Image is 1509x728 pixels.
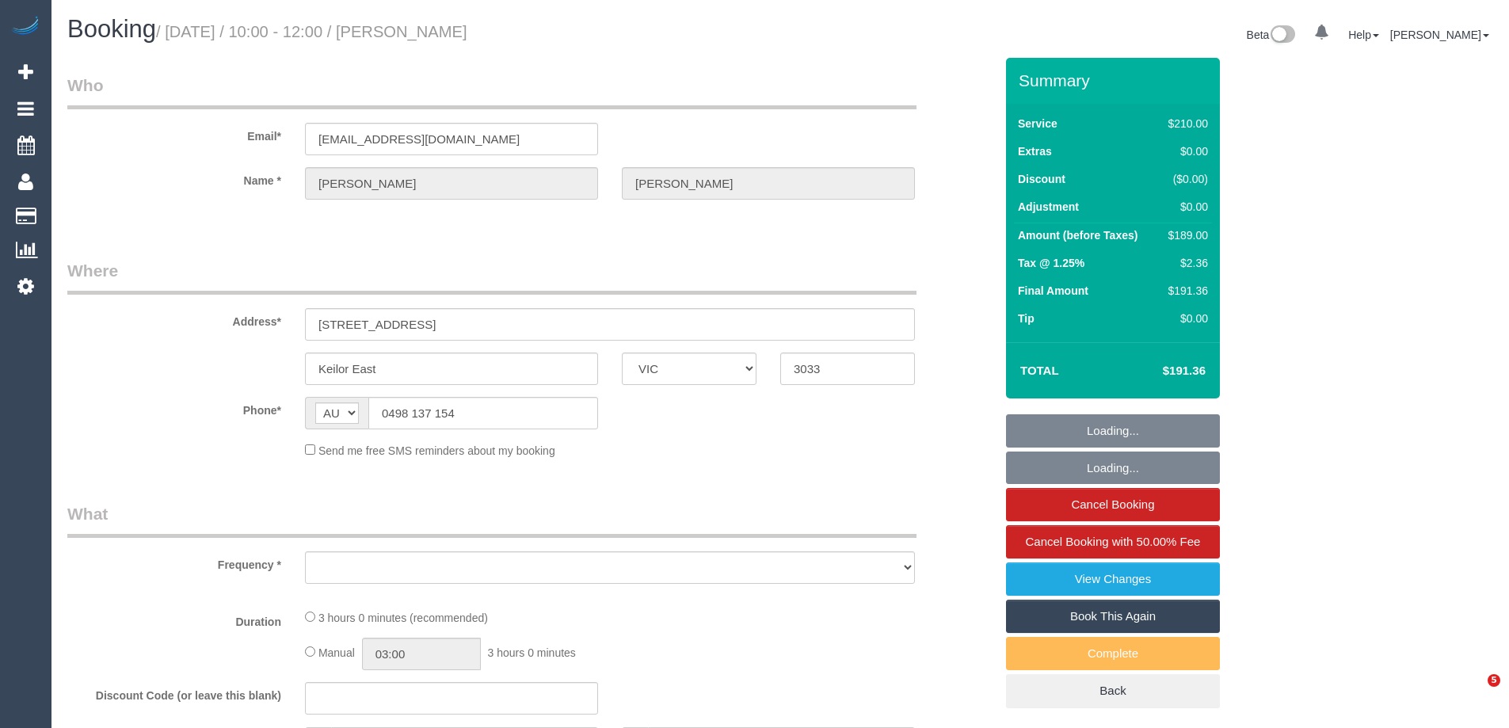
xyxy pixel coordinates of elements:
[305,123,598,155] input: Email*
[55,308,293,330] label: Address*
[156,23,467,40] small: / [DATE] / 10:00 - 12:00 / [PERSON_NAME]
[1006,674,1220,707] a: Back
[1115,364,1206,378] h4: $191.36
[1390,29,1489,41] a: [PERSON_NAME]
[55,608,293,630] label: Duration
[1269,25,1295,46] img: New interface
[1162,199,1208,215] div: $0.00
[318,612,488,624] span: 3 hours 0 minutes (recommended)
[1488,674,1500,687] span: 5
[1020,364,1059,377] strong: Total
[1018,283,1088,299] label: Final Amount
[622,167,915,200] input: Last Name*
[318,646,355,659] span: Manual
[1018,199,1079,215] label: Adjustment
[1455,674,1493,712] iframe: Intercom live chat
[305,353,598,385] input: Suburb*
[1018,143,1052,159] label: Extras
[1162,283,1208,299] div: $191.36
[55,167,293,189] label: Name *
[1162,311,1208,326] div: $0.00
[67,74,916,109] legend: Who
[1348,29,1379,41] a: Help
[1006,525,1220,558] a: Cancel Booking with 50.00% Fee
[368,397,598,429] input: Phone*
[1162,227,1208,243] div: $189.00
[1006,562,1220,596] a: View Changes
[1006,600,1220,633] a: Book This Again
[1162,171,1208,187] div: ($0.00)
[1018,255,1084,271] label: Tax @ 1.25%
[1162,255,1208,271] div: $2.36
[55,682,293,703] label: Discount Code (or leave this blank)
[1247,29,1296,41] a: Beta
[55,123,293,144] label: Email*
[1026,535,1201,548] span: Cancel Booking with 50.00% Fee
[1019,71,1212,90] h3: Summary
[1018,116,1057,131] label: Service
[1018,311,1035,326] label: Tip
[305,167,598,200] input: First Name*
[1006,488,1220,521] a: Cancel Booking
[318,444,555,457] span: Send me free SMS reminders about my booking
[55,397,293,418] label: Phone*
[780,353,915,385] input: Post Code*
[67,259,916,295] legend: Where
[488,646,576,659] span: 3 hours 0 minutes
[1018,227,1137,243] label: Amount (before Taxes)
[1162,143,1208,159] div: $0.00
[1018,171,1065,187] label: Discount
[1162,116,1208,131] div: $210.00
[55,551,293,573] label: Frequency *
[67,15,156,43] span: Booking
[10,16,41,38] img: Automaid Logo
[67,502,916,538] legend: What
